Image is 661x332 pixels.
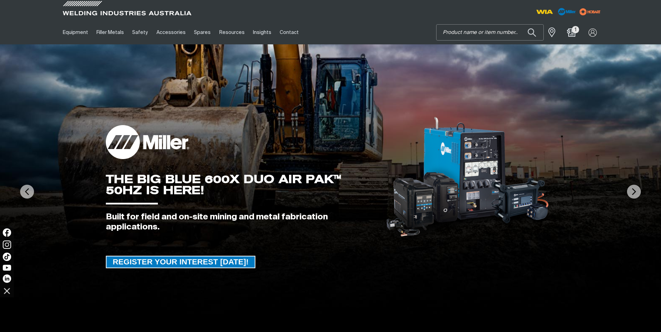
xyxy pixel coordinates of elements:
[215,20,248,44] a: Resources
[107,256,255,268] span: REGISTER YOUR INTEREST [DATE]!
[59,20,92,44] a: Equipment
[59,20,467,44] nav: Main
[627,185,641,199] img: NextArrow
[152,20,190,44] a: Accessories
[92,20,128,44] a: Filler Metals
[3,253,11,261] img: TikTok
[437,25,543,40] input: Product name or item number...
[3,241,11,249] img: Instagram
[106,212,375,232] div: Built for field and on-site mining and metal fabrication applications.
[249,20,276,44] a: Insights
[3,228,11,237] img: Facebook
[1,285,13,297] img: hide socials
[190,20,215,44] a: Spares
[3,265,11,271] img: YouTube
[128,20,152,44] a: Safety
[106,256,256,268] a: REGISTER YOUR INTEREST TODAY!
[577,7,603,17] img: miller
[106,174,375,196] div: THE BIG BLUE 600X DUO AIR PAK™ 50HZ IS HERE!
[276,20,303,44] a: Contact
[3,274,11,283] img: LinkedIn
[20,185,34,199] img: PrevArrow
[520,24,544,41] button: Search products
